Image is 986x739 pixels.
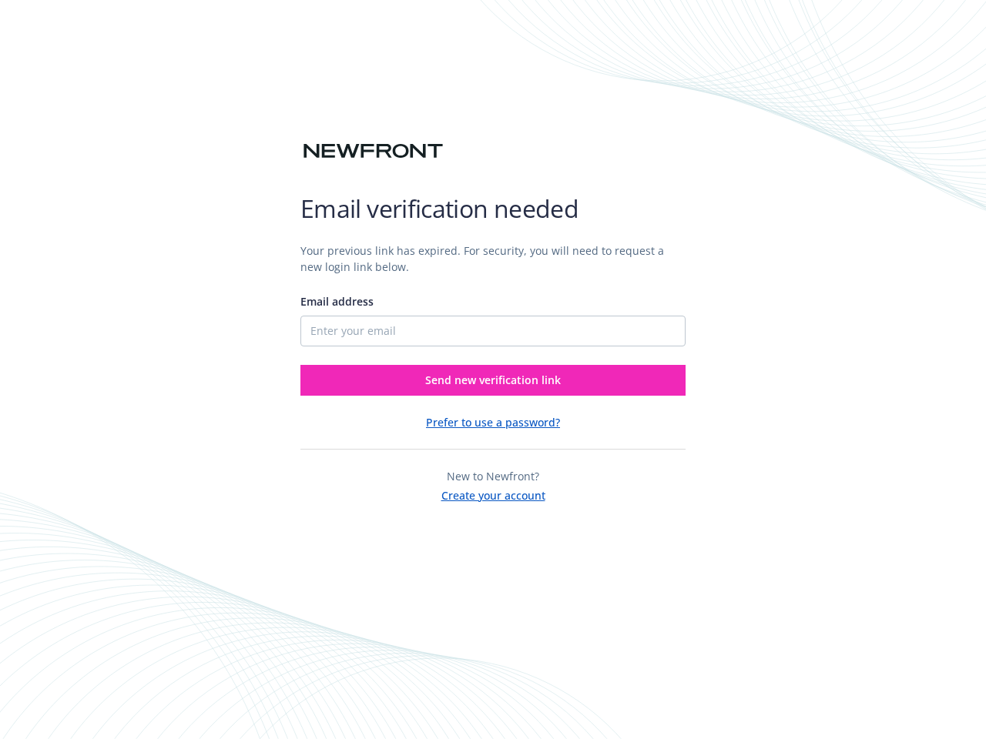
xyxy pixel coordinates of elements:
img: Newfront logo [300,138,446,165]
span: New to Newfront? [447,469,539,483]
span: Email address [300,294,374,309]
button: Create your account [441,484,545,503]
button: Prefer to use a password? [426,414,560,430]
h1: Email verification needed [300,193,686,224]
p: Your previous link has expired. For security, you will need to request a new login link below. [300,242,686,275]
span: Send new verification link [425,373,561,387]
button: Send new verification link [300,365,686,396]
input: Enter your email [300,316,686,346]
